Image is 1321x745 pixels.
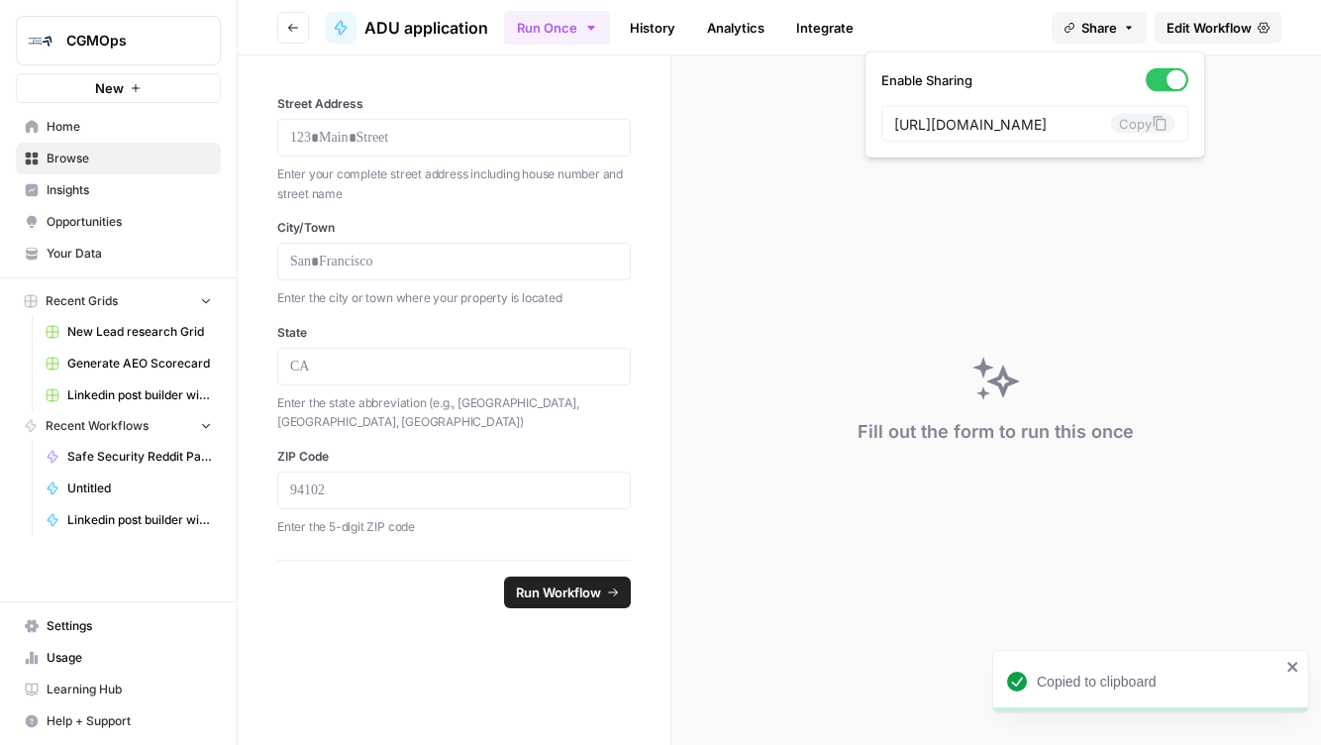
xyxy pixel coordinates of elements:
[364,16,488,40] span: ADU application
[37,379,221,411] a: Linkedin post builder with review Grid
[277,324,631,342] label: State
[695,12,776,44] a: Analytics
[16,238,221,269] a: Your Data
[1167,18,1252,38] span: Edit Workflow
[67,323,212,341] span: New Lead research Grid
[277,219,631,237] label: City/Town
[67,448,212,466] span: Safe Security Reddit Parser
[47,118,212,136] span: Home
[277,164,631,203] p: Enter your complete street address including house number and street name
[37,504,221,536] a: Linkedin post builder with review
[37,348,221,379] a: Generate AEO Scorecard
[277,393,631,432] p: Enter the state abbreviation (e.g., [GEOGRAPHIC_DATA], [GEOGRAPHIC_DATA], [GEOGRAPHIC_DATA])
[16,674,221,705] a: Learning Hub
[277,288,631,308] p: Enter the city or town where your property is located
[16,642,221,674] a: Usage
[504,577,631,608] button: Run Workflow
[1111,114,1175,134] button: Copy
[784,12,865,44] a: Integrate
[1286,659,1300,675] button: close
[277,95,631,113] label: Street Address
[47,213,212,231] span: Opportunities
[858,418,1134,446] div: Fill out the form to run this once
[1081,18,1117,38] span: Share
[47,617,212,635] span: Settings
[16,411,221,441] button: Recent Workflows
[66,31,186,51] span: CGMOps
[277,448,631,466] label: ZIP Code
[47,150,212,167] span: Browse
[16,16,221,65] button: Workspace: CGMOps
[277,517,631,537] p: Enter the 5-digit ZIP code
[618,12,687,44] a: History
[516,583,601,602] span: Run Workflow
[47,181,212,199] span: Insights
[23,23,58,58] img: CGMOps Logo
[1037,672,1280,692] div: Copied to clipboard
[1052,12,1147,44] button: Share
[67,386,212,404] span: Linkedin post builder with review Grid
[37,441,221,473] a: Safe Security Reddit Parser
[864,52,1205,159] div: Share
[325,12,488,44] a: ADU application
[1155,12,1281,44] a: Edit Workflow
[67,511,212,529] span: Linkedin post builder with review
[16,174,221,206] a: Insights
[37,473,221,504] a: Untitled
[95,78,124,98] span: New
[16,206,221,238] a: Opportunities
[16,111,221,143] a: Home
[47,681,212,698] span: Learning Hub
[47,712,212,730] span: Help + Support
[46,417,149,435] span: Recent Workflows
[16,705,221,737] button: Help + Support
[47,649,212,667] span: Usage
[46,292,118,310] span: Recent Grids
[37,316,221,348] a: New Lead research Grid
[47,245,212,263] span: Your Data
[16,143,221,174] a: Browse
[67,355,212,372] span: Generate AEO Scorecard
[504,11,610,45] button: Run Once
[16,610,221,642] a: Settings
[16,73,221,103] button: New
[16,286,221,316] button: Recent Grids
[881,68,1188,92] label: Enable Sharing
[67,479,212,497] span: Untitled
